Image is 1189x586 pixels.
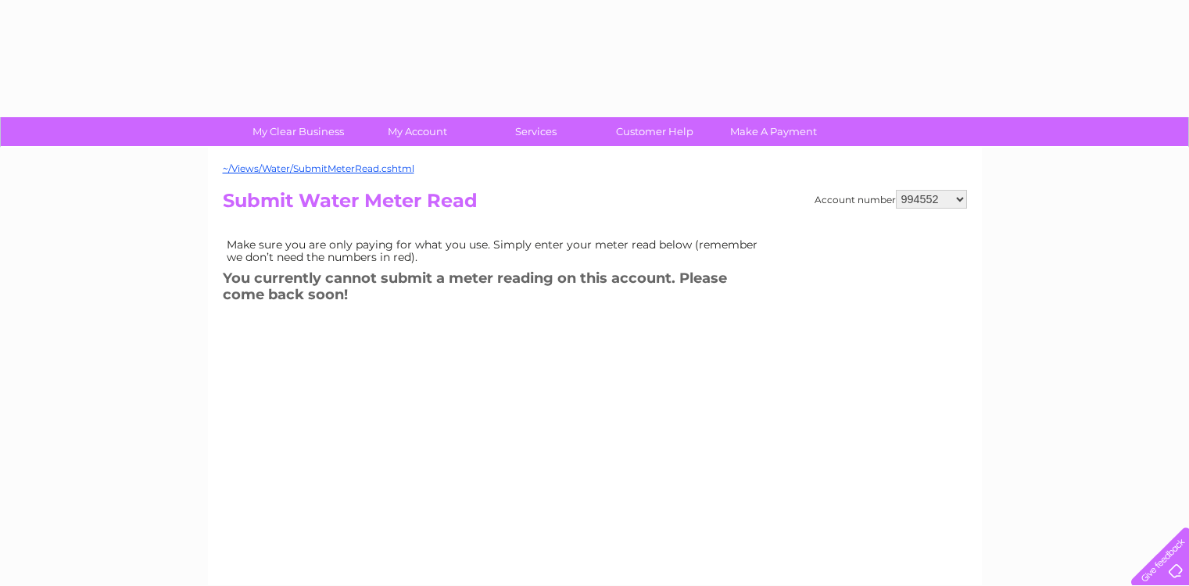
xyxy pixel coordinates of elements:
div: Account number [815,190,967,209]
h3: You currently cannot submit a meter reading on this account. Please come back soon! [223,267,770,310]
a: My Clear Business [234,117,363,146]
a: Make A Payment [709,117,838,146]
a: Services [471,117,600,146]
a: ~/Views/Water/SubmitMeterRead.cshtml [223,163,414,174]
td: Make sure you are only paying for what you use. Simply enter your meter read below (remember we d... [223,234,770,267]
h2: Submit Water Meter Read [223,190,967,220]
a: Customer Help [590,117,719,146]
a: My Account [353,117,482,146]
